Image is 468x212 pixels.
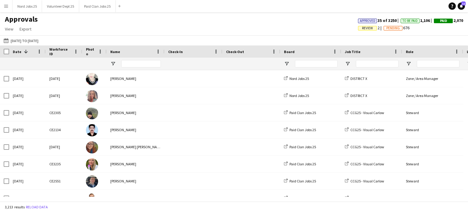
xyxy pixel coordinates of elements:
span: CCG25 - Visual Carlow [350,110,384,115]
img: Nicole Bradley Byrne [86,141,98,153]
button: Open Filter Menu [284,61,289,66]
a: Paid Clan Jobs 25 [284,179,316,183]
button: Open Filter Menu [345,61,350,66]
span: Photo [86,47,96,56]
span: Paid [440,19,447,23]
div: Steward [402,138,463,155]
div: CE2134 [46,121,82,138]
span: 2 [358,25,384,31]
img: Melanie Dunne [86,158,98,171]
div: [DATE] [9,87,46,104]
div: [DATE] [9,173,46,189]
div: [PERSON_NAME] [107,70,165,87]
div: [PERSON_NAME] [PERSON_NAME] [107,138,165,155]
span: DISTRICT X [350,93,367,98]
a: Paid Clan Jobs 25 [284,162,316,166]
span: Workforce ID [49,47,71,56]
div: Zone / Area Manager [402,87,463,104]
span: To Be Paid [402,19,418,23]
div: CE2305 [46,104,82,121]
div: Steward [402,190,463,207]
button: Nord Jobs 25 [12,0,42,12]
a: View [2,25,16,33]
span: Review [362,26,373,30]
div: [DATE] [9,70,46,87]
button: Open Filter Menu [406,61,411,66]
div: [PERSON_NAME] [107,104,165,121]
span: Paid Clan Jobs 25 [289,196,316,200]
span: CCG25 - Visual Carlow [350,196,384,200]
span: Nord Jobs 25 [289,93,309,98]
a: Nord Jobs 25 [284,93,309,98]
span: Paid Clan Jobs 25 [289,179,316,183]
div: [DATE] [9,138,46,155]
button: Volunteer Dept 25 [42,0,79,12]
a: Export [17,25,34,33]
input: Board Filter Input [295,60,338,67]
input: Job Title Filter Input [356,60,399,67]
span: Paid Clan Jobs 25 [289,145,316,149]
div: Zone / Area Manager [402,70,463,87]
div: [DATE] [46,190,82,207]
a: 11 [458,2,465,10]
span: DISTRICT X [350,76,367,81]
span: Name [110,49,120,54]
a: CCG25 - Visual Carlow [345,145,384,149]
span: Export [19,26,31,32]
input: Role Filter Input [417,60,459,67]
span: Approved [360,19,375,23]
span: CCG25 - Visual Carlow [350,145,384,149]
div: [PERSON_NAME] [107,190,165,207]
span: Paid Clan Jobs 25 [289,110,316,115]
span: 11 [461,2,466,5]
div: CE2551 [46,173,82,189]
img: Shane Kinsella [86,107,98,119]
div: [DATE] [9,104,46,121]
a: CCG25 - Visual Carlow [345,128,384,132]
span: View [5,26,13,32]
img: Jean Barry [86,90,98,102]
span: 676 [384,25,409,31]
a: CCG25 - Visual Carlow [345,196,384,200]
button: Reload data [25,204,49,210]
div: [DATE] [46,87,82,104]
a: DISTRICT X [345,93,367,98]
span: 35 of 3250 [358,18,401,23]
span: CCG25 - Visual Carlow [350,162,384,166]
span: Job Title [345,49,360,54]
div: [DATE] [46,138,82,155]
span: 1,106 [401,18,434,23]
div: [PERSON_NAME] [107,87,165,104]
div: [PERSON_NAME] [107,156,165,172]
span: Date [13,49,21,54]
button: Open Filter Menu [110,61,116,66]
div: Steward [402,173,463,189]
div: CE3235 [46,156,82,172]
span: Board [284,49,295,54]
div: [PERSON_NAME] [107,173,165,189]
div: Steward [402,104,463,121]
span: CCG25 - Visual Carlow [350,179,384,183]
div: [PERSON_NAME] [107,121,165,138]
a: Nord Jobs 25 [284,76,309,81]
input: Name Filter Input [121,60,161,67]
a: DISTRICT X [345,76,367,81]
a: CCG25 - Visual Carlow [345,179,384,183]
a: CCG25 - Visual Carlow [345,110,384,115]
div: [DATE] [46,70,82,87]
a: Paid Clan Jobs 25 [284,128,316,132]
button: [DATE] to [DATE] [2,37,40,44]
span: 2,070 [434,18,463,23]
img: Sandie Hickey [86,73,98,85]
img: chris flood [86,175,98,188]
span: Paid Clan Jobs 25 [289,128,316,132]
div: Steward [402,121,463,138]
div: [DATE] [9,121,46,138]
span: CCG25 - Visual Carlow [350,128,384,132]
div: [DATE] [9,190,46,207]
div: [DATE] [9,156,46,172]
img: Maksim Vasilenko [86,192,98,205]
button: Paid Clan Jobs 25 [79,0,116,12]
a: CCG25 - Visual Carlow [345,162,384,166]
span: Check-Out [226,49,244,54]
